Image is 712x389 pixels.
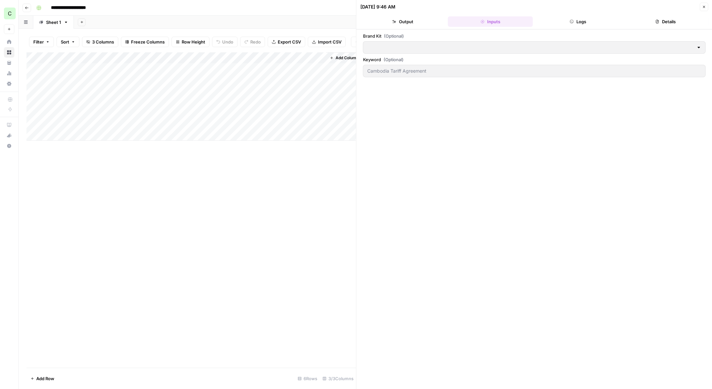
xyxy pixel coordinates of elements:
[26,373,58,384] button: Add Row
[360,16,445,27] button: Output
[46,19,61,26] div: Sheet 1
[268,37,305,47] button: Export CSV
[384,33,404,39] span: (Optional)
[623,16,708,27] button: Details
[536,16,621,27] button: Logs
[92,39,114,45] span: 3 Columns
[4,47,14,58] a: Browse
[308,37,346,47] button: Import CSV
[320,373,356,384] div: 3/3 Columns
[363,56,706,63] label: Keyword
[367,68,702,74] input: direct shipping
[121,37,169,47] button: Freeze Columns
[222,39,233,45] span: Undo
[295,373,320,384] div: 6 Rows
[61,39,69,45] span: Sort
[4,37,14,47] a: Home
[29,37,54,47] button: Filter
[318,39,341,45] span: Import CSV
[4,79,14,89] a: Settings
[8,9,12,17] span: C
[4,58,14,68] a: Your Data
[82,37,118,47] button: 3 Columns
[4,131,14,140] div: What's new?
[363,33,706,39] label: Brand Kit
[172,37,209,47] button: Row Height
[212,37,238,47] button: Undo
[4,120,14,130] a: AirOps Academy
[327,54,361,62] button: Add Column
[448,16,533,27] button: Inputs
[33,16,74,29] a: Sheet 1
[278,39,301,45] span: Export CSV
[4,5,14,22] button: Workspace: Chris's Workspace
[131,39,165,45] span: Freeze Columns
[360,4,395,10] div: [DATE] 9:46 AM
[4,68,14,79] a: Usage
[36,375,54,382] span: Add Row
[4,141,14,151] button: Help + Support
[182,39,205,45] span: Row Height
[240,37,265,47] button: Redo
[33,39,44,45] span: Filter
[250,39,261,45] span: Redo
[384,56,404,63] span: (Optional)
[336,55,358,61] span: Add Column
[57,37,79,47] button: Sort
[4,130,14,141] button: What's new?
